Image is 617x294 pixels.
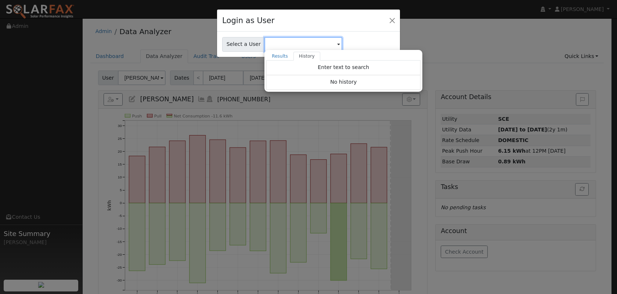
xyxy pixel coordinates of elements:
[387,15,397,25] button: Close
[222,15,274,26] h4: Login as User
[293,52,320,61] a: History
[222,37,265,52] span: Select a User
[266,52,293,61] a: Results
[330,79,357,85] span: No history
[318,64,369,70] span: Enter text to search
